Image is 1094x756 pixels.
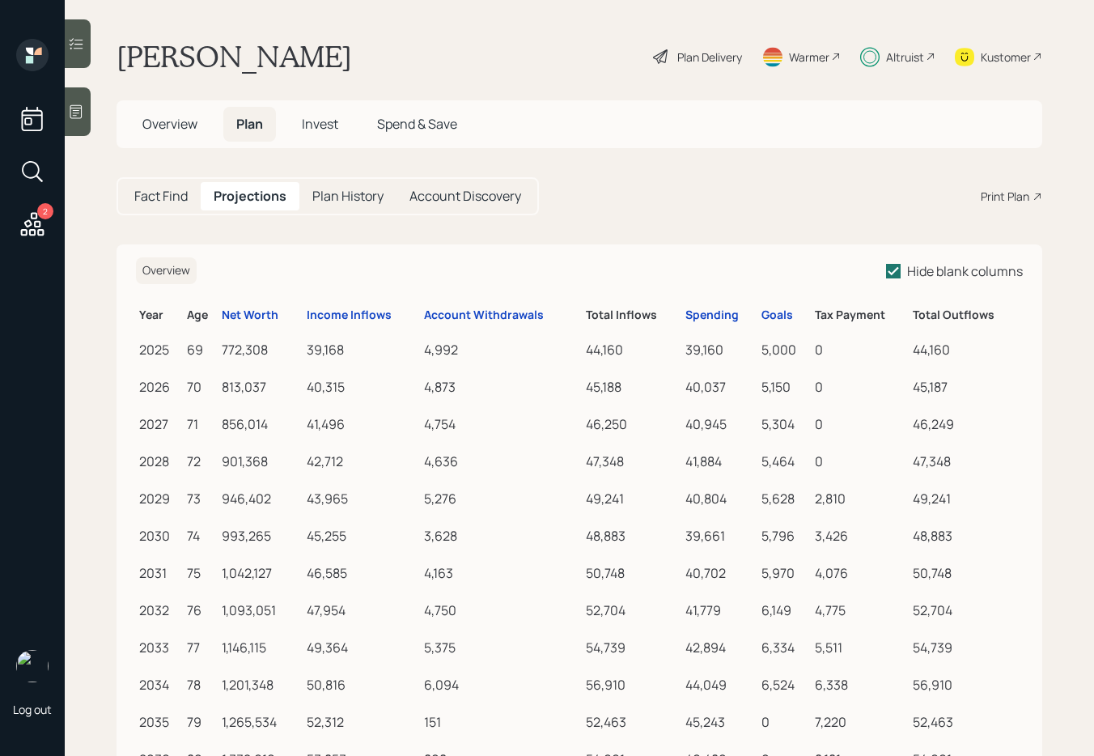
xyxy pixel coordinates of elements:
div: 50,748 [913,563,1020,583]
div: 6,338 [815,675,907,694]
div: 42,894 [685,638,756,657]
h6: Tax Payment [815,308,907,322]
div: 70 [187,377,216,397]
div: 4,163 [424,563,579,583]
div: 72 [187,452,216,471]
div: 45,188 [586,377,679,397]
div: 2031 [139,563,180,583]
div: 40,702 [685,563,756,583]
div: 3,628 [424,526,579,546]
div: 993,265 [222,526,300,546]
div: 3,426 [815,526,907,546]
div: 2035 [139,712,180,732]
div: 4,076 [815,563,907,583]
div: 49,241 [586,489,679,508]
div: 151 [424,712,579,732]
div: 6,524 [761,675,808,694]
div: 48,883 [586,526,679,546]
div: 78 [187,675,216,694]
div: 4,775 [815,601,907,620]
div: 5,628 [761,489,808,508]
h5: Projections [214,189,286,204]
div: 52,704 [913,601,1020,620]
span: Plan [236,115,263,133]
div: 1,093,051 [222,601,300,620]
div: 5,375 [424,638,579,657]
div: 40,037 [685,377,756,397]
div: 7,220 [815,712,907,732]
div: 47,954 [307,601,418,620]
div: 5,970 [761,563,808,583]
div: 5,276 [424,489,579,508]
h6: Total Inflows [586,308,679,322]
div: 4,992 [424,340,579,359]
div: 41,779 [685,601,756,620]
div: 6,094 [424,675,579,694]
div: 41,496 [307,414,418,434]
div: 40,804 [685,489,756,508]
div: 0 [815,414,907,434]
div: 40,945 [685,414,756,434]
div: 41,884 [685,452,756,471]
div: 79 [187,712,216,732]
div: 4,636 [424,452,579,471]
div: 40,315 [307,377,418,397]
div: 856,014 [222,414,300,434]
div: 2033 [139,638,180,657]
div: Account Withdrawals [424,308,544,322]
h6: Total Outflows [913,308,1020,322]
div: 0 [815,377,907,397]
div: 4,754 [424,414,579,434]
div: 48,883 [913,526,1020,546]
span: Overview [142,262,190,278]
div: Plan Delivery [677,49,742,66]
div: 2028 [139,452,180,471]
div: 46,250 [586,414,679,434]
div: 5,000 [761,340,808,359]
div: 901,368 [222,452,300,471]
span: Spend & Save [377,115,457,133]
div: 47,348 [586,452,679,471]
div: Log out [13,702,52,717]
div: 46,249 [913,414,1020,434]
h5: Plan History [312,189,384,204]
div: Altruist [886,49,924,66]
div: 45,255 [307,526,418,546]
div: 54,739 [586,638,679,657]
div: 52,704 [586,601,679,620]
div: 2034 [139,675,180,694]
div: Warmer [789,49,829,66]
div: 49,241 [913,489,1020,508]
div: Income Inflows [307,308,392,322]
div: 946,402 [222,489,300,508]
div: 2032 [139,601,180,620]
div: 74 [187,526,216,546]
div: 2025 [139,340,180,359]
div: 56,910 [913,675,1020,694]
div: 49,364 [307,638,418,657]
div: 50,748 [586,563,679,583]
div: 44,049 [685,675,756,694]
div: 77 [187,638,216,657]
div: 1,146,115 [222,638,300,657]
div: 76 [187,601,216,620]
div: 0 [815,452,907,471]
div: 1,042,127 [222,563,300,583]
div: 2030 [139,526,180,546]
div: 56,910 [586,675,679,694]
div: 39,160 [685,340,756,359]
div: Print Plan [981,188,1029,205]
div: 0 [815,340,907,359]
div: 5,464 [761,452,808,471]
div: 52,312 [307,712,418,732]
div: 5,304 [761,414,808,434]
div: 2,810 [815,489,907,508]
div: 4,750 [424,601,579,620]
div: 6,334 [761,638,808,657]
div: Kustomer [981,49,1031,66]
h1: [PERSON_NAME] [117,39,352,74]
h5: Account Discovery [409,189,521,204]
h6: Year [139,308,180,322]
div: 45,243 [685,712,756,732]
h5: Fact Find [134,189,188,204]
